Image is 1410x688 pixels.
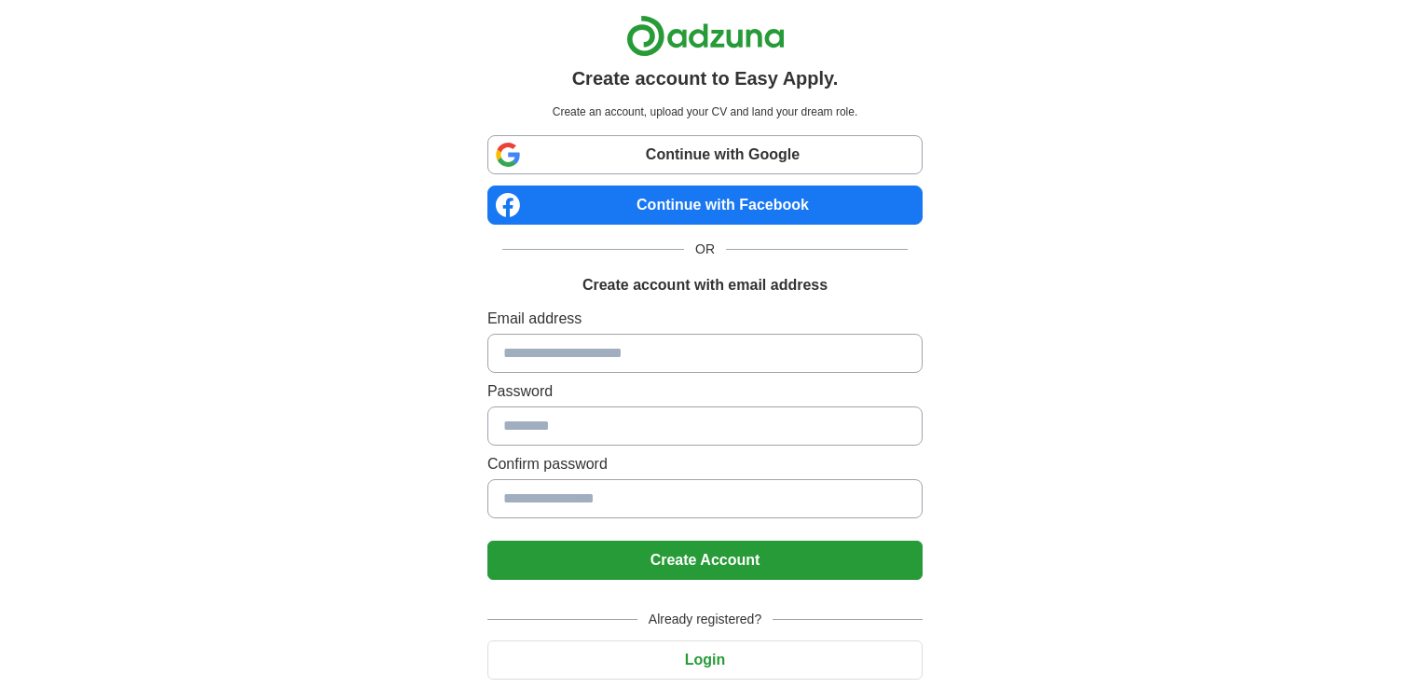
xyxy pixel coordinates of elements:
[487,652,923,667] a: Login
[487,453,923,475] label: Confirm password
[487,640,923,680] button: Login
[637,610,773,629] span: Already registered?
[487,380,923,403] label: Password
[487,186,923,225] a: Continue with Facebook
[572,64,839,92] h1: Create account to Easy Apply.
[626,15,785,57] img: Adzuna logo
[487,541,923,580] button: Create Account
[487,308,923,330] label: Email address
[684,240,726,259] span: OR
[487,135,923,174] a: Continue with Google
[491,103,919,120] p: Create an account, upload your CV and land your dream role.
[582,274,828,296] h1: Create account with email address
